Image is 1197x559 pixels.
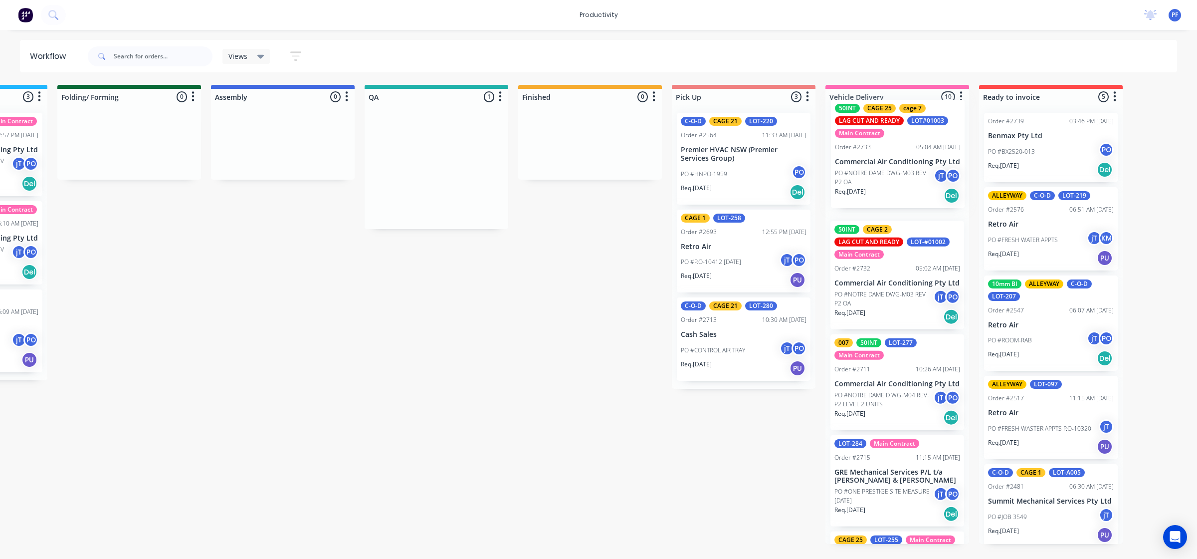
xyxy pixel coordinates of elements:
[1163,525,1187,549] div: Open Intercom Messenger
[30,50,71,62] div: Workflow
[1172,10,1178,19] span: PF
[114,46,212,66] input: Search for orders...
[18,7,33,22] img: Factory
[575,7,623,22] div: productivity
[228,51,247,61] span: Views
